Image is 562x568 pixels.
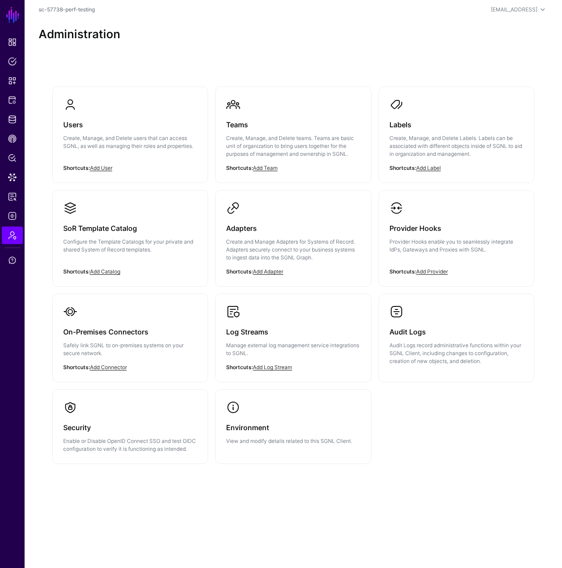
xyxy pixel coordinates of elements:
span: Policy Lens [8,154,17,162]
h3: Security [63,421,198,434]
h3: Provider Hooks [389,222,524,234]
a: Add User [90,165,112,171]
h2: Administration [39,27,548,41]
a: Add Team [253,165,277,171]
a: Add Connector [90,364,127,370]
strong: Shortcuts: [389,268,416,275]
div: [EMAIL_ADDRESS] [491,6,537,14]
a: On-Premises ConnectorsSafely link SGNL to on-premises systems on your secure network. [53,294,208,382]
a: LabelsCreate, Manage, and Delete Labels. Labels can be associated with different objects inside o... [379,87,534,183]
a: Add Catalog [90,268,120,275]
a: Admin [2,226,23,244]
a: Add Provider [416,268,448,275]
h3: Audit Logs [389,326,524,338]
strong: Shortcuts: [226,268,253,275]
span: Policies [8,57,17,66]
a: Protected Systems [2,91,23,109]
a: Add Label [416,165,441,171]
span: CAEP Hub [8,134,17,143]
a: Identity Data Fabric [2,111,23,128]
h3: Teams [226,119,360,131]
p: Audit Logs record administrative functions within your SGNL Client, including changes to configur... [389,342,524,365]
a: Snippets [2,72,23,90]
p: Create and Manage Adapters for Systems of Record. Adapters securely connect to your business syst... [226,238,360,262]
h3: SoR Template Catalog [63,222,198,234]
a: Log StreamsManage external log management service integrations to SGNL. [216,294,371,382]
span: Data Lens [8,173,17,182]
h3: Environment [226,421,360,434]
a: Provider HooksProvider Hooks enable you to seamlessly integrate IdPs, Gateways and Proxies with S... [379,191,534,278]
a: Reports [2,188,23,205]
strong: Shortcuts: [226,165,253,171]
a: UsersCreate, Manage, and Delete users that can access SGNL, as well as managing their roles and p... [53,87,208,175]
strong: Shortcuts: [63,268,90,275]
a: EnvironmentView and modify details related to this SGNL Client. [216,390,371,456]
a: SecurityEnable or Disable OpenID Connect SSO and test OIDC configuration to verify it is function... [53,390,208,464]
strong: Shortcuts: [226,364,253,370]
p: Create, Manage, and Delete users that can access SGNL, as well as managing their roles and proper... [63,134,198,150]
p: Create, Manage, and Delete teams. Teams are basic unit of organization to bring users together fo... [226,134,360,158]
span: Dashboard [8,38,17,47]
a: SGNL [5,5,20,25]
h3: Labels [389,119,524,131]
p: Manage external log management service integrations to SGNL. [226,342,360,357]
p: View and modify details related to this SGNL Client. [226,437,360,445]
a: Audit LogsAudit Logs record administrative functions within your SGNL Client, including changes t... [379,294,534,376]
p: Provider Hooks enable you to seamlessly integrate IdPs, Gateways and Proxies with SGNL. [389,238,524,254]
a: Data Lens [2,169,23,186]
span: Snippets [8,76,17,85]
h3: Users [63,119,198,131]
span: Logs [8,212,17,220]
span: Protected Systems [8,96,17,104]
h3: Adapters [226,222,360,234]
a: AdaptersCreate and Manage Adapters for Systems of Record. Adapters securely connect to your busin... [216,191,371,286]
span: Admin [8,231,17,240]
a: Add Adapter [253,268,283,275]
a: Policy Lens [2,149,23,167]
a: SoR Template CatalogConfigure the Template Catalogs for your private and shared System of Record ... [53,191,208,278]
strong: Shortcuts: [63,364,90,370]
p: Configure the Template Catalogs for your private and shared System of Record templates. [63,238,198,254]
strong: Shortcuts: [389,165,416,171]
h3: Log Streams [226,326,360,338]
span: Support [8,256,17,265]
p: Enable or Disable OpenID Connect SSO and test OIDC configuration to verify it is functioning as i... [63,437,198,453]
span: Identity Data Fabric [8,115,17,124]
p: Safely link SGNL to on-premises systems on your secure network. [63,342,198,357]
a: TeamsCreate, Manage, and Delete teams. Teams are basic unit of organization to bring users togeth... [216,87,371,183]
a: Policies [2,53,23,70]
a: CAEP Hub [2,130,23,147]
h3: On-Premises Connectors [63,326,198,338]
a: Dashboard [2,33,23,51]
a: Add Log Stream [253,364,292,370]
span: Reports [8,192,17,201]
a: Logs [2,207,23,225]
a: sc-57738-perf-testing [39,6,95,13]
p: Create, Manage, and Delete Labels. Labels can be associated with different objects inside of SGNL... [389,134,524,158]
strong: Shortcuts: [63,165,90,171]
